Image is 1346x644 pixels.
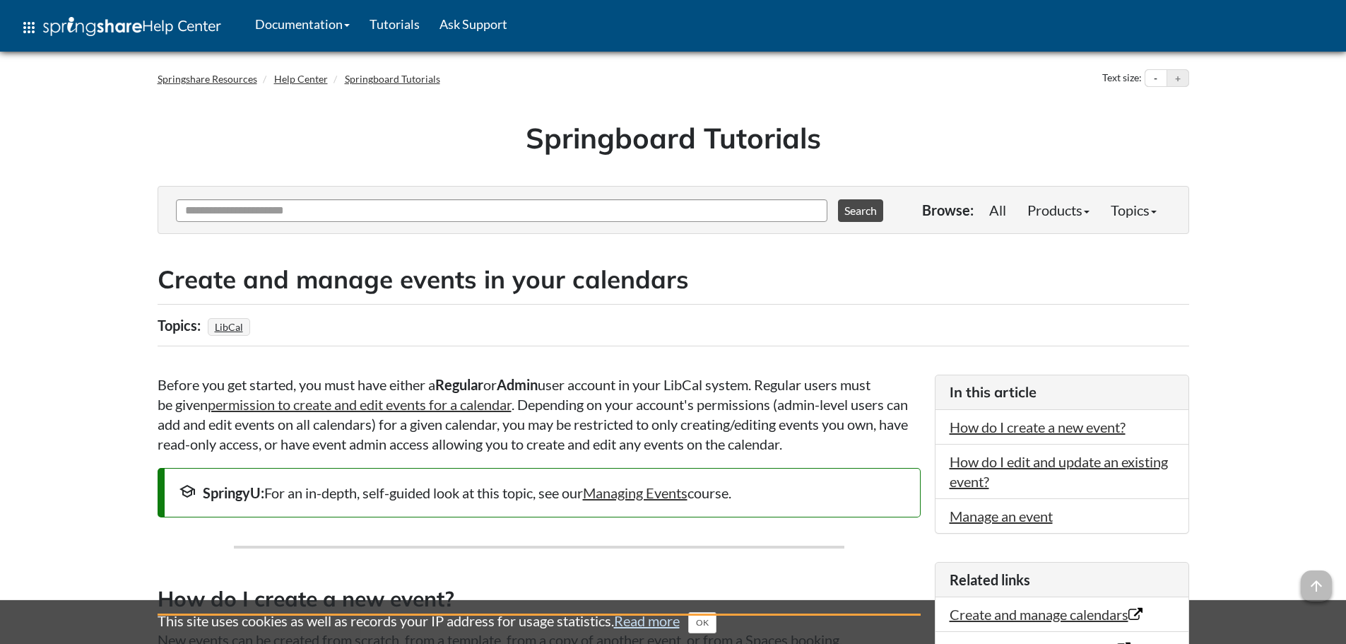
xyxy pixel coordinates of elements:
span: school [179,483,196,500]
a: Ask Support [430,6,517,42]
a: LibCal [213,317,245,337]
span: Help Center [142,16,221,35]
a: Tutorials [360,6,430,42]
a: permission to create and edit events for a calendar [208,396,512,413]
div: Text size: [1099,69,1145,88]
a: Documentation [245,6,360,42]
p: Before you get started, you must have either a or user account in your LibCal system. Regular use... [158,375,921,454]
a: Springshare Resources [158,73,257,85]
strong: SpringyU: [203,484,264,501]
button: Search [838,199,883,222]
strong: Admin [497,376,538,393]
a: All [979,196,1017,224]
h3: In this article [950,382,1174,402]
button: Increase text size [1167,70,1188,87]
a: How do I create a new event? [950,418,1126,435]
img: Springshare [43,17,142,36]
div: Topics: [158,312,204,339]
h1: Springboard Tutorials [168,118,1179,158]
button: Decrease text size [1145,70,1167,87]
h3: How do I create a new event? [158,584,921,616]
div: For an in-depth, self-guided look at this topic, see our course. [179,483,906,503]
span: Related links [950,571,1030,588]
a: Springboard Tutorials [345,73,440,85]
span: apps [20,19,37,36]
a: Create and manage calendars [950,606,1143,623]
strong: Regular [435,376,483,393]
p: Browse: [922,200,974,220]
span: arrow_upward [1301,570,1332,602]
h2: Create and manage events in your calendars [158,262,1189,297]
div: This site uses cookies as well as records your IP address for usage statistics. [143,611,1203,633]
a: Products [1017,196,1100,224]
a: Manage an event [950,508,1053,525]
a: apps Help Center [11,6,231,49]
a: Topics [1100,196,1167,224]
a: Help Center [274,73,328,85]
a: Managing Events [583,484,687,501]
a: How do I edit and update an existing event? [950,453,1168,490]
a: arrow_upward [1301,572,1332,589]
